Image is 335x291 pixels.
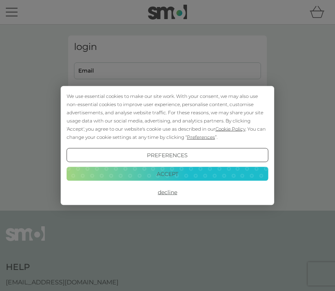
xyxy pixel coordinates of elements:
span: Preferences [187,134,215,140]
button: Accept [67,167,268,181]
button: Decline [67,185,268,199]
div: Cookie Consent Prompt [61,86,274,205]
span: Cookie Policy [215,126,245,132]
button: Preferences [67,148,268,162]
div: We use essential cookies to make our site work. With your consent, we may also use non-essential ... [67,92,268,141]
